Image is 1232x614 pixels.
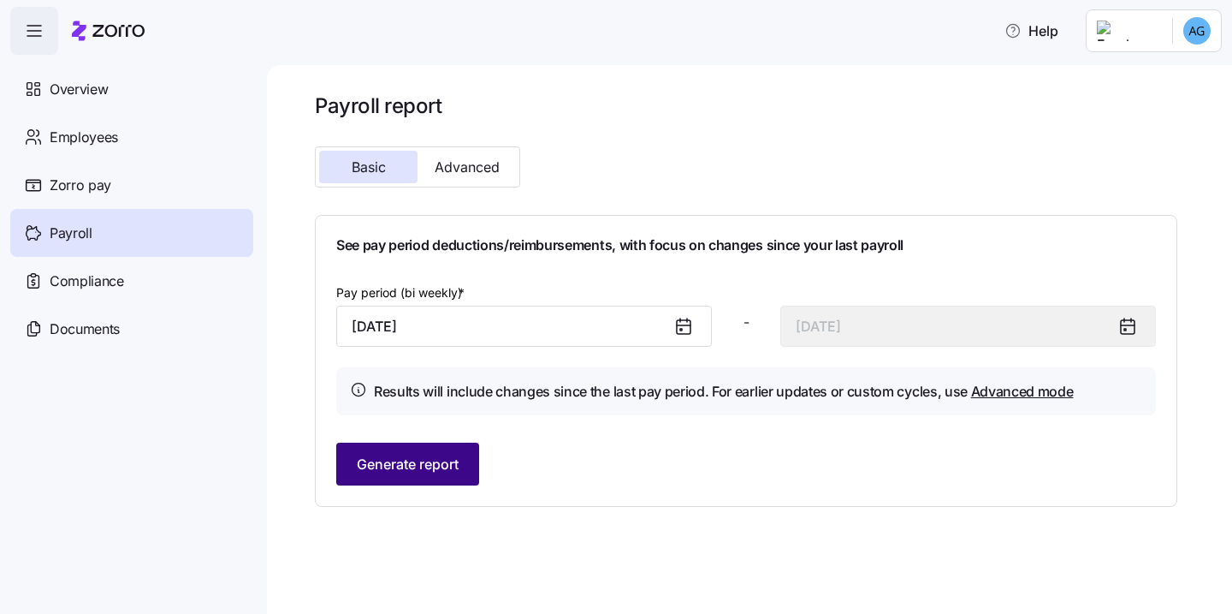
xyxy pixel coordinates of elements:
span: Help [1004,21,1058,41]
span: Zorro pay [50,175,111,196]
span: Documents [50,319,120,340]
h1: Payroll report [315,92,1177,119]
span: Overview [50,79,108,100]
a: Advanced mode [971,383,1074,400]
span: Basic [352,160,386,174]
input: End date [780,306,1156,347]
input: Start date [336,306,712,347]
a: Payroll [10,209,253,257]
a: Documents [10,305,253,353]
span: Payroll [50,223,92,244]
img: Employer logo [1097,21,1158,41]
label: Pay period (bi weekly) [336,283,468,302]
a: Overview [10,65,253,113]
a: Zorro pay [10,161,253,209]
button: Generate report [336,443,479,486]
button: Help [991,14,1072,48]
span: Generate report [357,454,459,474]
a: Compliance [10,257,253,305]
span: Compliance [50,271,124,292]
span: Employees [50,127,118,148]
h1: See pay period deductions/reimbursements, with focus on changes since your last payroll [336,236,1156,254]
span: Advanced [435,160,500,174]
span: - [743,312,749,333]
img: ab357638f56407c107a67b33a4c64ce2 [1183,17,1211,45]
a: Employees [10,113,253,161]
h4: Results will include changes since the last pay period. For earlier updates or custom cycles, use [374,381,1074,402]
